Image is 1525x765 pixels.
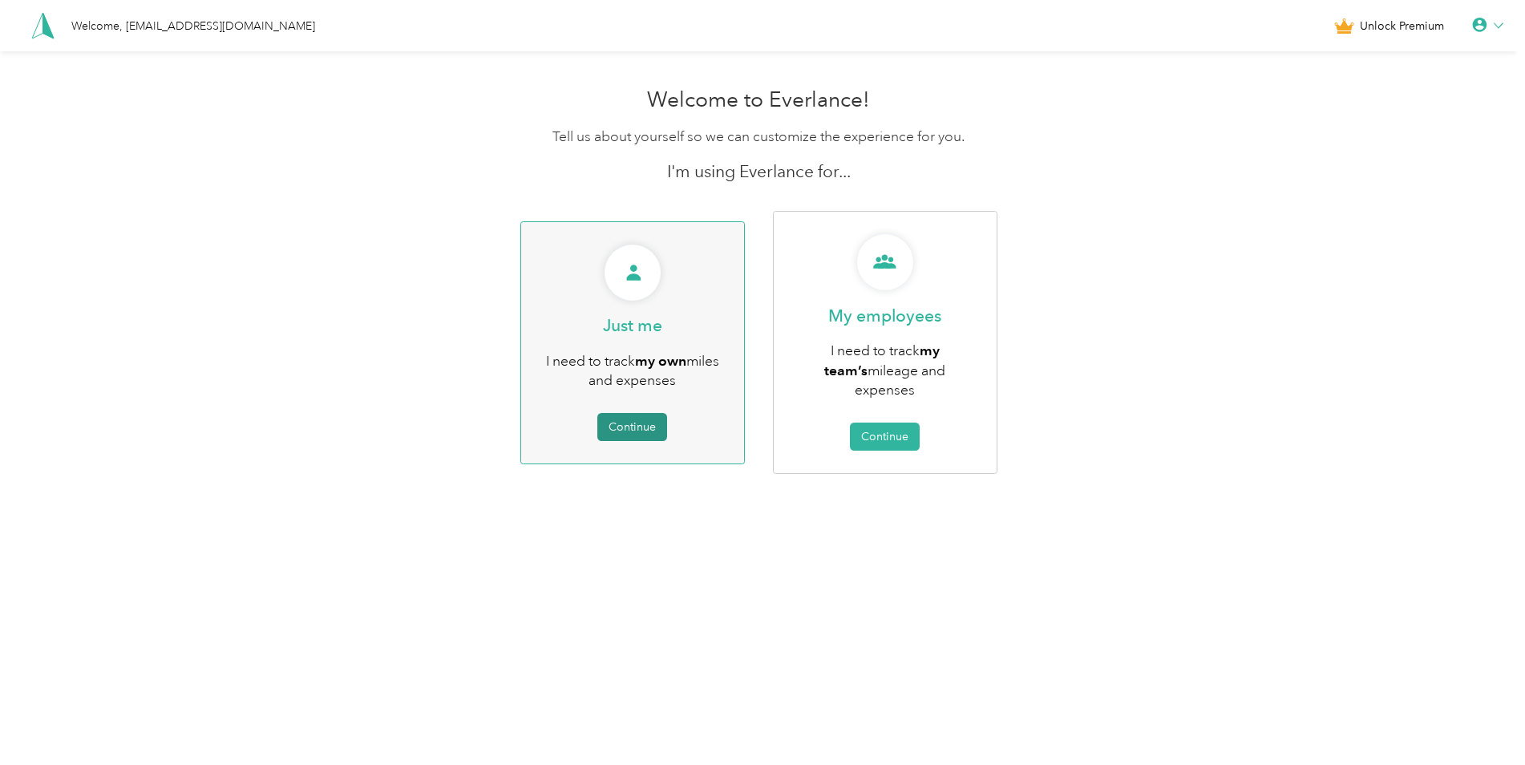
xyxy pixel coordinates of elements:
h1: Welcome to Everlance! [379,87,1138,113]
span: I need to track mileage and expenses [824,342,945,399]
span: I need to track miles and expenses [546,352,719,390]
p: Tell us about yourself so we can customize the experience for you. [379,127,1138,147]
iframe: Everlance-gr Chat Button Frame [1435,675,1525,765]
b: my own [635,352,686,369]
p: My employees [828,305,941,327]
p: I'm using Everlance for... [379,160,1138,183]
b: my team’s [824,342,940,378]
div: Welcome, [EMAIL_ADDRESS][DOMAIN_NAME] [71,18,315,34]
span: Unlock Premium [1360,18,1444,34]
button: Continue [597,413,667,441]
p: Just me [603,314,662,337]
button: Continue [850,423,920,451]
